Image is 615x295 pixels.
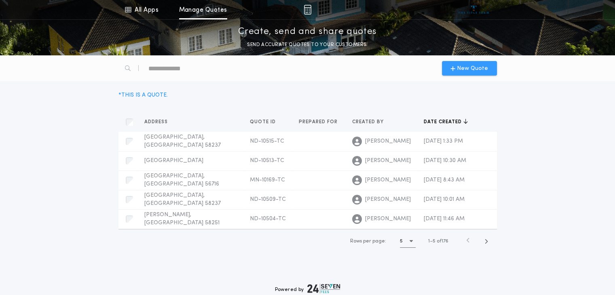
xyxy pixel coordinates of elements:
[424,216,465,222] span: [DATE] 11:46 AM
[442,61,497,76] button: New Quote
[144,192,221,206] span: [GEOGRAPHIC_DATA], [GEOGRAPHIC_DATA] 58237
[424,119,463,125] span: Date created
[250,158,284,164] span: ND-10513-TC
[424,138,463,144] span: [DATE] 1:33 PM
[457,64,488,73] span: New Quote
[365,157,411,165] span: [PERSON_NAME]
[250,216,286,222] span: ND-10504-TC
[400,235,416,248] button: 5
[428,239,430,244] span: 1
[424,118,468,126] button: Date created
[250,196,286,202] span: ND-10509-TC
[365,176,411,184] span: [PERSON_NAME]
[144,158,203,164] span: [GEOGRAPHIC_DATA]
[304,5,311,15] img: img
[144,119,169,125] span: Address
[144,212,220,226] span: [PERSON_NAME], [GEOGRAPHIC_DATA] 58251
[424,196,465,202] span: [DATE] 10:01 AM
[250,177,285,183] span: MN-10169-TC
[144,134,221,148] span: [GEOGRAPHIC_DATA], [GEOGRAPHIC_DATA] 58237
[352,118,390,126] button: Created by
[437,238,448,245] span: of 176
[118,91,168,99] div: * THIS IS A QUOTE.
[247,41,368,49] p: SEND ACCURATE QUOTES TO YOUR CUSTOMERS.
[459,6,489,14] img: vs-icon
[424,177,465,183] span: [DATE] 8:43 AM
[250,118,282,126] button: Quote ID
[275,284,340,293] div: Powered by
[238,25,377,38] p: Create, send and share quotes
[350,239,386,244] span: Rows per page:
[307,284,340,293] img: logo
[365,196,411,204] span: [PERSON_NAME]
[144,118,174,126] button: Address
[250,119,277,125] span: Quote ID
[400,237,403,245] h1: 5
[424,158,466,164] span: [DATE] 10:30 AM
[365,137,411,145] span: [PERSON_NAME]
[433,239,435,244] span: 5
[365,215,411,223] span: [PERSON_NAME]
[250,138,284,144] span: ND-10515-TC
[144,173,219,187] span: [GEOGRAPHIC_DATA], [GEOGRAPHIC_DATA] 56716
[299,119,339,125] span: Prepared for
[352,119,385,125] span: Created by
